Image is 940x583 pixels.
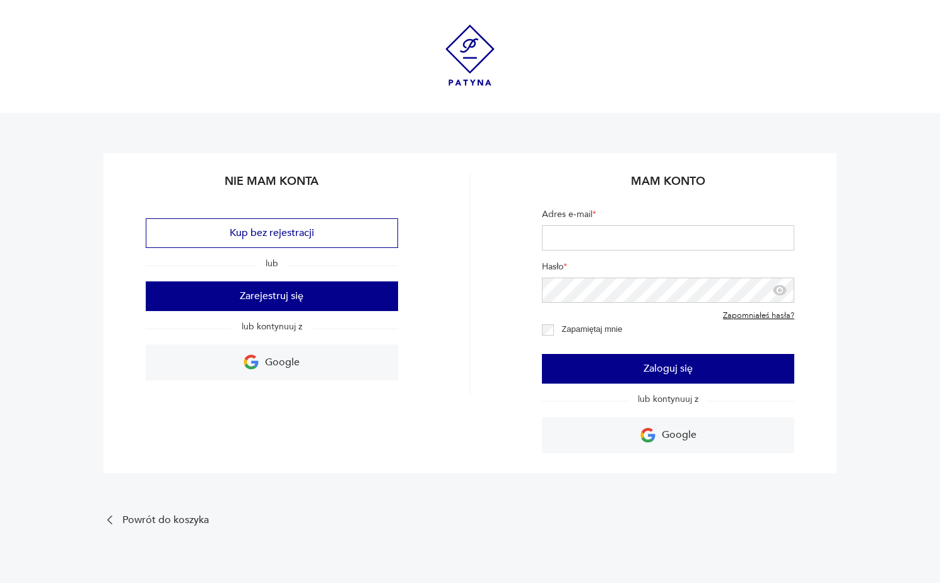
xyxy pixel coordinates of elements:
img: Ikona Google [640,428,655,443]
button: Zaloguj się [542,354,794,384]
h2: Mam konto [542,174,794,198]
h2: Nie mam konta [146,174,398,198]
p: Google [265,353,300,372]
a: Google [146,344,398,380]
img: Ikona Google [244,355,259,370]
span: lub kontynuuj z [628,393,708,405]
button: Zarejestruj się [146,281,398,311]
a: Powrót do koszyka [103,514,837,526]
p: Google [662,425,696,445]
a: Zapomniałeś hasła? [723,311,794,321]
label: Hasło [542,261,794,278]
span: lub [256,257,288,269]
span: lub kontynuuj z [232,321,312,333]
label: Adres e-mail [542,208,794,225]
img: Patyna - sklep z meblami i dekoracjami vintage [445,25,495,86]
label: Zapamiętaj mnie [561,324,622,334]
a: Google [542,417,794,453]
button: Kup bez rejestracji [146,218,398,248]
p: Powrót do koszyka [122,516,209,524]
